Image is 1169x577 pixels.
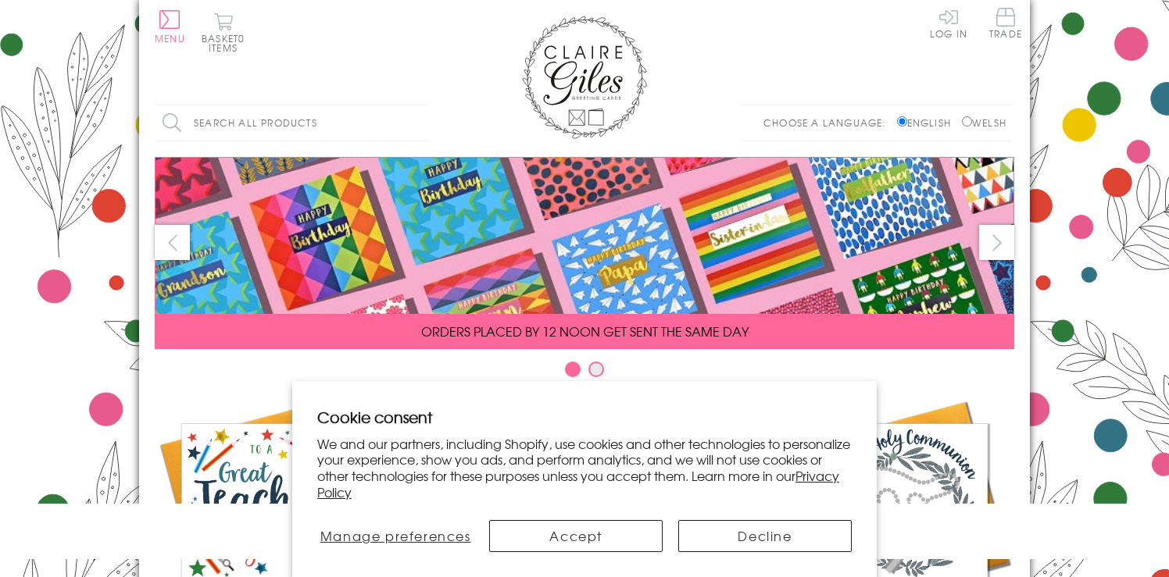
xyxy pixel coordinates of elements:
p: We and our partners, including Shopify, use cookies and other technologies to personalize your ex... [317,436,852,500]
input: Search all products [155,105,428,141]
button: prev [155,225,190,260]
span: Manage preferences [320,526,471,545]
p: Choose a language: [763,116,894,130]
button: Carousel Page 2 [588,362,604,377]
label: Welsh [962,116,1006,130]
label: English [897,116,959,130]
button: Accept [489,520,663,552]
a: Trade [989,8,1022,41]
button: Carousel Page 1 (Current Slide) [565,362,581,377]
h2: Cookie consent [317,406,852,428]
button: Basket0 items [202,12,245,52]
a: Log In [930,8,967,38]
span: Menu [155,31,185,45]
button: Decline [678,520,852,552]
span: Trade [989,8,1022,38]
button: next [979,225,1014,260]
input: Search [413,105,428,141]
button: Manage preferences [317,520,474,552]
a: Privacy Policy [317,466,839,501]
img: Claire Giles Greetings Cards [522,16,647,139]
input: Welsh [962,116,972,126]
span: 0 items [209,31,245,55]
button: Menu [155,10,185,43]
input: English [897,116,907,126]
span: ORDERS PLACED BY 12 NOON GET SENT THE SAME DAY [421,322,749,340]
div: Carousel Pagination [155,361,1014,385]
